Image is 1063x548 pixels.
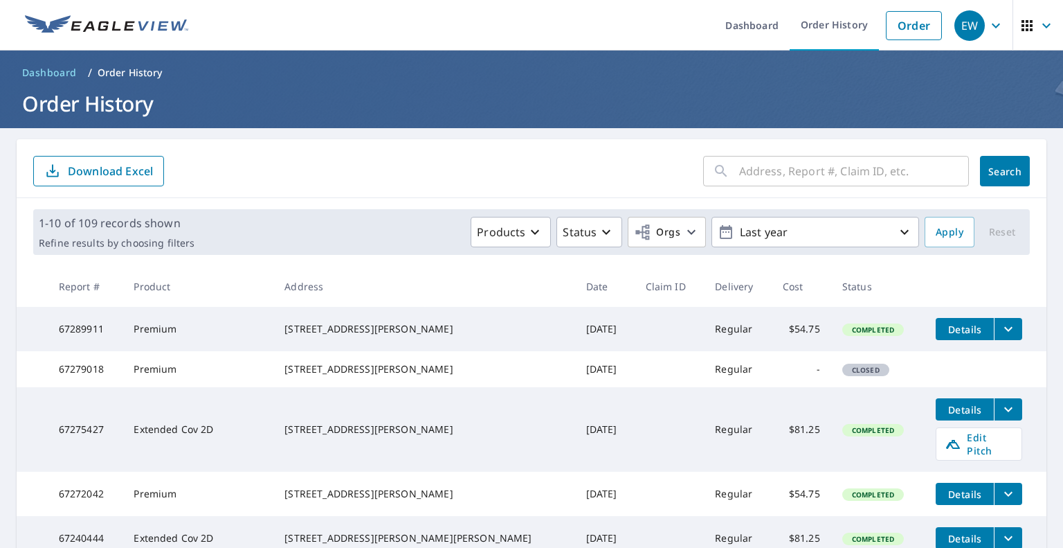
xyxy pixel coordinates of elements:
[628,217,706,247] button: Orgs
[575,266,635,307] th: Date
[844,490,902,500] span: Completed
[556,217,622,247] button: Status
[886,11,942,40] a: Order
[980,156,1030,186] button: Search
[772,266,831,307] th: Cost
[33,156,164,186] button: Download Excel
[844,325,902,335] span: Completed
[994,318,1022,340] button: filesDropdownBtn-67289911
[739,152,969,191] input: Address, Report #, Claim ID, etc.
[48,351,123,387] td: 67279018
[936,398,994,421] button: detailsBtn-67275427
[122,472,273,516] td: Premium
[991,165,1019,178] span: Search
[944,532,985,545] span: Details
[635,266,705,307] th: Claim ID
[575,472,635,516] td: [DATE]
[831,266,925,307] th: Status
[844,534,902,544] span: Completed
[68,163,153,179] p: Download Excel
[48,307,123,351] td: 67289911
[48,387,123,472] td: 67275427
[98,66,163,80] p: Order History
[273,266,574,307] th: Address
[936,318,994,340] button: detailsBtn-67289911
[772,472,831,516] td: $54.75
[925,217,974,247] button: Apply
[122,266,273,307] th: Product
[844,365,888,375] span: Closed
[575,307,635,351] td: [DATE]
[88,64,92,81] li: /
[704,387,771,472] td: Regular
[39,215,194,231] p: 1-10 of 109 records shown
[944,323,985,336] span: Details
[954,10,985,41] div: EW
[122,351,273,387] td: Premium
[944,403,985,416] span: Details
[284,322,563,336] div: [STREET_ADDRESS][PERSON_NAME]
[284,487,563,501] div: [STREET_ADDRESS][PERSON_NAME]
[772,307,831,351] td: $54.75
[48,472,123,516] td: 67272042
[945,431,1013,457] span: Edit Pitch
[772,387,831,472] td: $81.25
[17,62,1046,84] nav: breadcrumb
[122,307,273,351] td: Premium
[22,66,77,80] span: Dashboard
[575,387,635,472] td: [DATE]
[704,266,771,307] th: Delivery
[17,89,1046,118] h1: Order History
[471,217,551,247] button: Products
[711,217,919,247] button: Last year
[734,220,896,245] p: Last year
[772,351,831,387] td: -
[284,531,563,545] div: [STREET_ADDRESS][PERSON_NAME][PERSON_NAME]
[704,351,771,387] td: Regular
[994,398,1022,421] button: filesDropdownBtn-67275427
[575,351,635,387] td: [DATE]
[936,224,963,241] span: Apply
[704,307,771,351] td: Regular
[477,224,525,240] p: Products
[122,387,273,472] td: Extended Cov 2D
[944,488,985,501] span: Details
[17,62,82,84] a: Dashboard
[48,266,123,307] th: Report #
[936,483,994,505] button: detailsBtn-67272042
[39,237,194,249] p: Refine results by choosing filters
[844,425,902,435] span: Completed
[634,224,680,241] span: Orgs
[563,224,597,240] p: Status
[994,483,1022,505] button: filesDropdownBtn-67272042
[284,362,563,376] div: [STREET_ADDRESS][PERSON_NAME]
[936,427,1022,461] a: Edit Pitch
[25,15,188,36] img: EV Logo
[284,423,563,436] div: [STREET_ADDRESS][PERSON_NAME]
[704,472,771,516] td: Regular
